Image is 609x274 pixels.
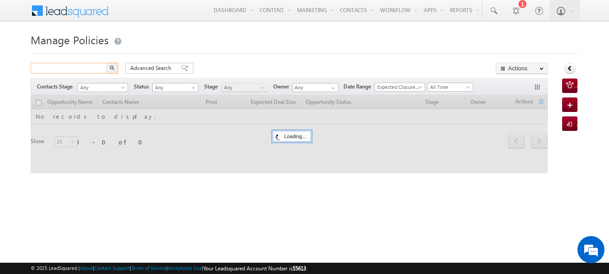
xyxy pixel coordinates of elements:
[293,265,306,272] span: 55613
[273,131,311,142] div: Loading...
[12,84,165,204] textarea: Type your message and hit 'Enter'
[375,83,422,91] span: Expected Closure Date
[152,83,198,92] a: Any
[496,63,548,74] button: Actions
[168,265,202,271] a: Acceptable Use
[375,83,425,92] a: Expected Closure Date
[78,83,128,92] a: Any
[204,83,221,91] span: Stage
[131,265,166,271] a: Terms of Service
[47,47,151,59] div: Chat with us now
[427,83,473,92] a: All Time
[37,83,76,91] span: Contacts Stage
[273,83,293,91] span: Owner
[130,64,174,72] span: Advanced Search
[31,264,306,273] span: © 2025 LeadSquared | | | | |
[15,47,38,59] img: d_60004797649_company_0_60004797649
[134,83,152,91] span: Status
[221,83,267,92] a: Any
[222,84,265,92] span: Any
[80,265,93,271] a: About
[428,83,471,91] span: All Time
[31,33,109,47] span: Manage Policies
[123,212,164,224] em: Start Chat
[203,265,306,272] span: Your Leadsquared Account Number is
[343,83,375,91] span: Date Range
[94,265,130,271] a: Contact Support
[293,83,339,92] input: Type to Search
[153,84,196,92] span: Any
[110,65,114,70] img: Search
[326,84,338,93] a: Show All Items
[78,84,125,92] span: Any
[148,5,169,26] div: Minimize live chat window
